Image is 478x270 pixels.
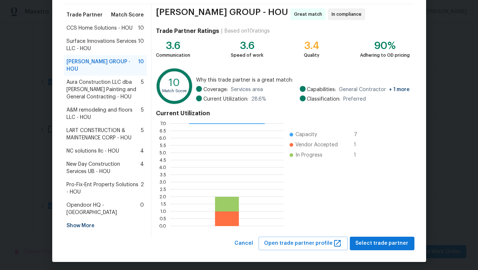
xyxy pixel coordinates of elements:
[307,95,341,103] span: Classification:
[67,106,141,121] span: A&M remodeling and floors LLC - HOU
[169,78,180,88] text: 10
[160,165,167,170] text: 4.0
[294,11,325,18] span: Great match
[64,219,147,232] div: Show More
[350,237,414,250] button: Select trade partner
[138,38,144,52] span: 10
[295,151,322,159] span: In Progress
[111,11,144,19] span: Match Score
[160,195,167,199] text: 2.0
[295,131,317,138] span: Capacity
[67,11,103,19] span: Trade Partner
[160,151,167,155] text: 5.0
[203,86,228,93] span: Coverage:
[231,86,263,93] span: Services area
[160,143,167,148] text: 5.5
[141,127,144,142] span: 5
[160,136,167,140] text: 6.0
[235,239,253,248] span: Cancel
[141,106,144,121] span: 5
[231,42,263,49] div: 3.6
[67,127,141,142] span: LART CONSTRUCTION & MAINTENANCE CORP - HOU
[161,121,167,126] text: 7.0
[354,141,366,149] span: 1
[67,25,133,32] span: CCS Home Solutions - HOU
[67,79,141,101] span: Aura Construction LLC dba [PERSON_NAME] Painting and General Contracting - HOU
[295,141,338,149] span: Vendor Accepted
[160,217,167,221] text: 0.5
[160,158,167,162] text: 4.5
[156,42,190,49] div: 3.6
[141,79,144,101] span: 5
[138,25,144,32] span: 10
[67,181,141,196] span: Pro-Fix-Ent Property Solutions - HOU
[259,237,348,250] button: Open trade partner profile
[354,151,366,159] span: 1
[67,161,141,175] span: New Day Construction Services UB - HOU
[264,239,342,248] span: Open trade partner profile
[140,202,144,216] span: 0
[225,27,270,35] div: Based on 10 ratings
[307,86,336,93] span: Capabilities:
[356,239,409,248] span: Select trade partner
[140,147,144,155] span: 4
[196,76,410,84] span: Why this trade partner is a great match:
[67,147,119,155] span: NC solutions llc - HOU
[344,95,366,103] span: Preferred
[160,180,167,184] text: 3.0
[339,86,410,93] span: General Contractor
[161,209,167,214] text: 1.0
[360,42,410,49] div: 90%
[138,58,144,73] span: 10
[304,52,320,59] div: Quality
[156,8,288,20] span: [PERSON_NAME] GROUP - HOU
[304,42,320,49] div: 3.4
[160,187,167,192] text: 2.5
[160,129,167,133] text: 6.5
[160,224,167,228] text: 0.0
[354,131,366,138] span: 7
[156,27,219,35] h4: Trade Partner Ratings
[232,237,256,250] button: Cancel
[160,173,167,177] text: 3.5
[360,52,410,59] div: Adhering to OD pricing
[161,202,167,206] text: 1.5
[389,87,410,92] span: + 1 more
[67,58,138,73] span: [PERSON_NAME] GROUP - HOU
[332,11,364,18] span: In compliance
[67,38,138,52] span: Surface Innovations Services LLC - HOU
[231,52,263,59] div: Speed of work
[251,95,266,103] span: 28.6 %
[162,89,187,93] text: Match Score
[67,202,141,216] span: Opendoor HQ - [GEOGRAPHIC_DATA]
[219,27,225,35] div: |
[140,161,144,175] span: 4
[156,110,410,117] h4: Current Utilization
[156,52,190,59] div: Communication
[141,181,144,196] span: 2
[203,95,248,103] span: Current Utilization:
